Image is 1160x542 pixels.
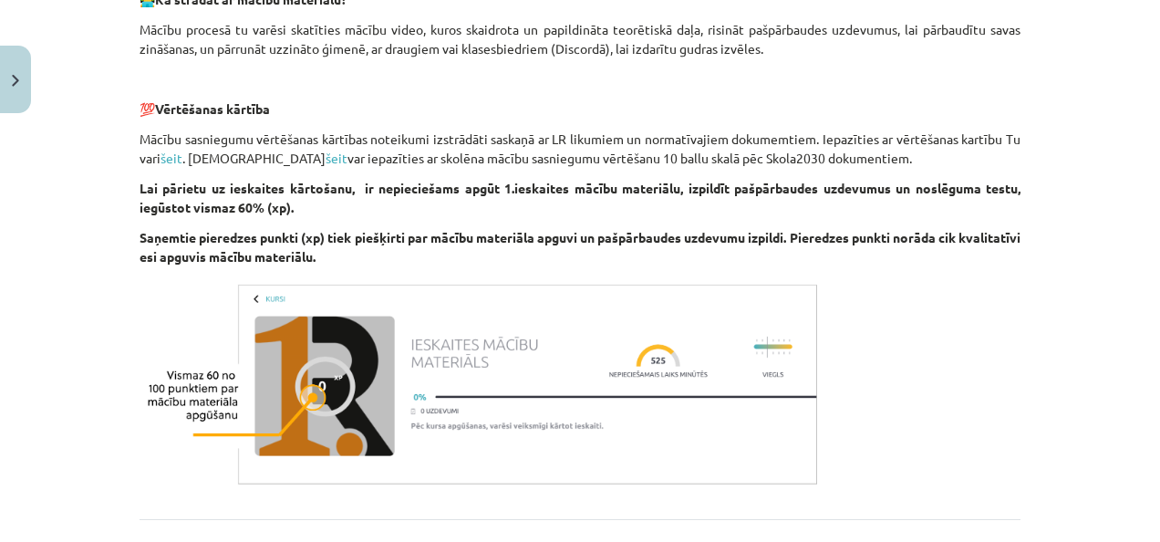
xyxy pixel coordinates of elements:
img: icon-close-lesson-0947bae3869378f0d4975bcd49f059093ad1ed9edebbc8119c70593378902aed.svg [12,75,19,87]
p: 💯 [140,99,1020,119]
p: Mācību procesā tu varēsi skatīties mācību video, kuros skaidrota un papildināta teorētiskā daļa, ... [140,20,1020,58]
p: Mācību sasniegumu vērtēšanas kārtības noteikumi izstrādāti saskaņā ar LR likumiem un normatīvajie... [140,130,1020,168]
strong: Saņemtie pieredzes punkti (xp) tiek piešķirti par mācību materiāla apguvi un pašpārbaudes uzdevum... [140,229,1020,265]
strong: Vērtēšanas kārtība [155,100,270,117]
a: šeit [161,150,182,166]
strong: Lai pārietu uz ieskaites kārtošanu, ir nepieciešams apgūt 1.ieskaites mācību materiālu, izpildīt ... [140,180,1020,215]
a: šeit [326,150,347,166]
